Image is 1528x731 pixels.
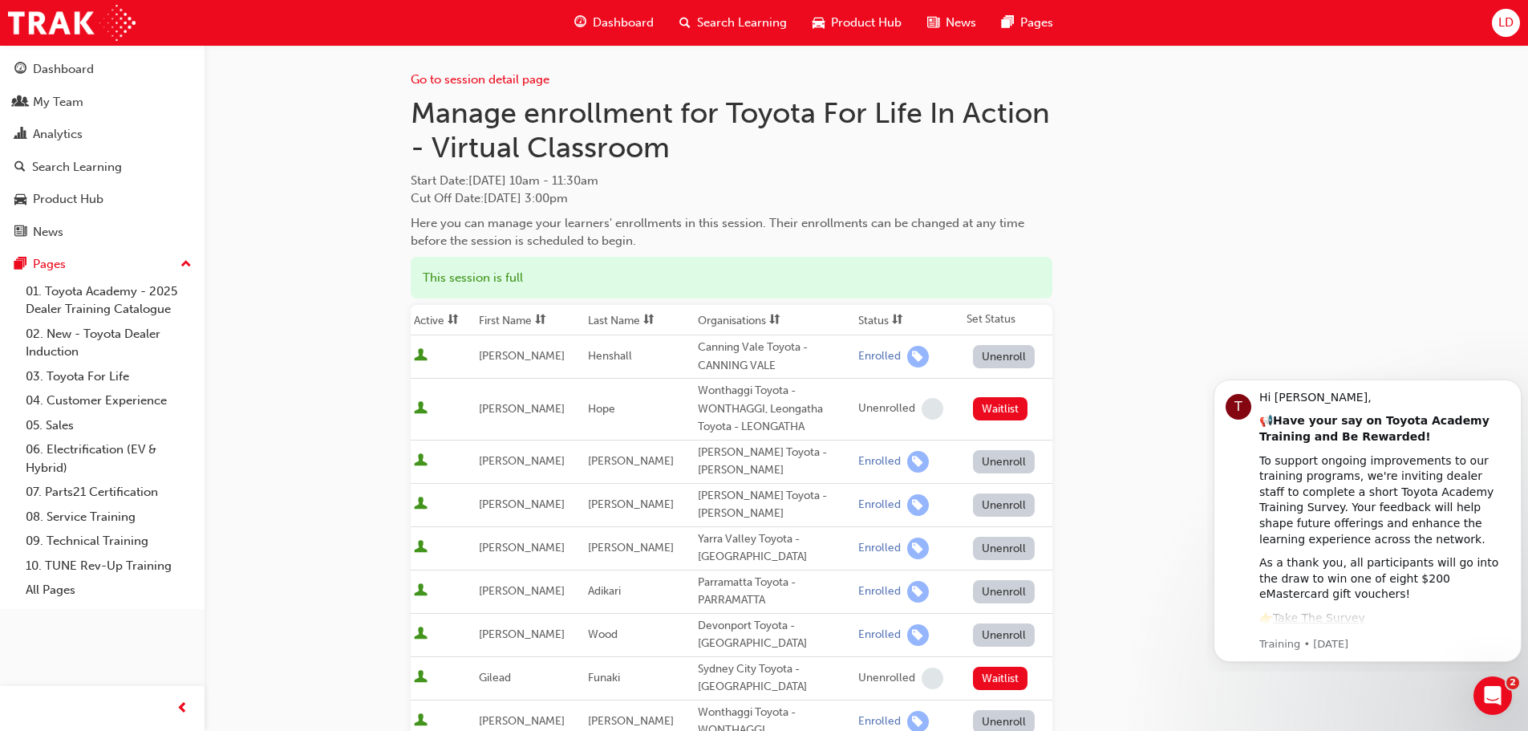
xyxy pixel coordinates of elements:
[922,398,943,420] span: learningRecordVerb_NONE-icon
[479,349,565,363] span: [PERSON_NAME]
[33,60,94,79] div: Dashboard
[6,152,198,182] a: Search Learning
[414,713,428,729] span: User is active
[14,225,26,240] span: news-icon
[32,158,122,177] div: Search Learning
[414,497,428,513] span: User is active
[411,305,476,335] th: Toggle SortBy
[535,314,546,327] span: sorting-icon
[858,714,901,729] div: Enrolled
[479,671,511,684] span: Gilead
[1506,676,1519,689] span: 2
[973,450,1036,473] button: Unenroll
[19,480,198,505] a: 07. Parts21 Certification
[914,6,989,39] a: news-iconNews
[946,14,976,32] span: News
[973,397,1028,420] button: Waitlist
[697,14,787,32] span: Search Learning
[6,120,198,149] a: Analytics
[588,671,620,684] span: Funaki
[180,254,192,275] span: up-icon
[858,671,915,686] div: Unenrolled
[479,497,565,511] span: [PERSON_NAME]
[907,624,929,646] span: learningRecordVerb_ENROLL-icon
[907,494,929,516] span: learningRecordVerb_ENROLL-icon
[414,627,428,643] span: User is active
[19,322,198,364] a: 02. New - Toyota Dealer Induction
[813,13,825,33] span: car-icon
[858,349,901,364] div: Enrolled
[907,538,929,559] span: learningRecordVerb_ENROLL-icon
[14,160,26,175] span: search-icon
[176,699,188,719] span: prev-icon
[858,541,901,556] div: Enrolled
[14,95,26,110] span: people-icon
[19,505,198,530] a: 08. Service Training
[907,581,929,603] span: learningRecordVerb_ENROLL-icon
[6,217,198,247] a: News
[479,454,565,468] span: [PERSON_NAME]
[698,530,852,567] div: Yarra Valley Toyota - [GEOGRAPHIC_DATA]
[973,667,1028,690] button: Waitlist
[858,497,901,513] div: Enrolled
[468,173,598,188] span: [DATE] 10am - 11:30am
[963,305,1052,335] th: Set Status
[479,584,565,598] span: [PERSON_NAME]
[414,540,428,556] span: User is active
[973,580,1036,603] button: Unenroll
[1207,365,1528,672] iframe: Intercom notifications message
[411,257,1052,299] div: This session is full
[698,574,852,610] div: Parramatta Toyota - PARRAMATTA
[19,388,198,413] a: 04. Customer Experience
[33,255,66,274] div: Pages
[698,444,852,480] div: [PERSON_NAME] Toyota - [PERSON_NAME]
[33,190,103,209] div: Product Hub
[6,55,198,84] a: Dashboard
[858,584,901,599] div: Enrolled
[643,314,655,327] span: sorting-icon
[667,6,800,39] a: search-iconSearch Learning
[411,172,1052,190] span: Start Date :
[411,191,568,205] span: Cut Off Date : [DATE] 3:00pm
[698,487,852,523] div: [PERSON_NAME] Toyota - [PERSON_NAME]
[411,95,1052,165] h1: Manage enrollment for Toyota For Life In Action - Virtual Classroom
[6,51,198,250] button: DashboardMy TeamAnalyticsSearch LearningProduct HubNews
[922,668,943,689] span: learningRecordVerb_NONE-icon
[19,554,198,579] a: 10. TUNE Rev-Up Training
[1498,14,1514,32] span: LD
[1020,14,1053,32] span: Pages
[479,541,565,554] span: [PERSON_NAME]
[19,279,198,322] a: 01. Toyota Academy - 2025 Dealer Training Catalogue
[588,627,618,641] span: Wood
[33,93,83,112] div: My Team
[414,453,428,469] span: User is active
[907,346,929,368] span: learningRecordVerb_ENROLL-icon
[19,364,198,389] a: 03. Toyota For Life
[588,454,674,468] span: [PERSON_NAME]
[989,6,1066,39] a: pages-iconPages
[14,258,26,272] span: pages-icon
[574,13,586,33] span: guage-icon
[698,660,852,696] div: Sydney City Toyota - [GEOGRAPHIC_DATA]
[858,627,901,643] div: Enrolled
[800,6,914,39] a: car-iconProduct Hub
[588,349,632,363] span: Henshall
[448,314,459,327] span: sorting-icon
[695,305,855,335] th: Toggle SortBy
[588,541,674,554] span: [PERSON_NAME]
[6,87,198,117] a: My Team
[561,6,667,39] a: guage-iconDashboard
[19,529,198,554] a: 09. Technical Training
[698,617,852,653] div: Devonport Toyota - [GEOGRAPHIC_DATA]
[6,185,198,214] a: Product Hub
[414,401,428,417] span: User is active
[8,5,136,41] a: Trak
